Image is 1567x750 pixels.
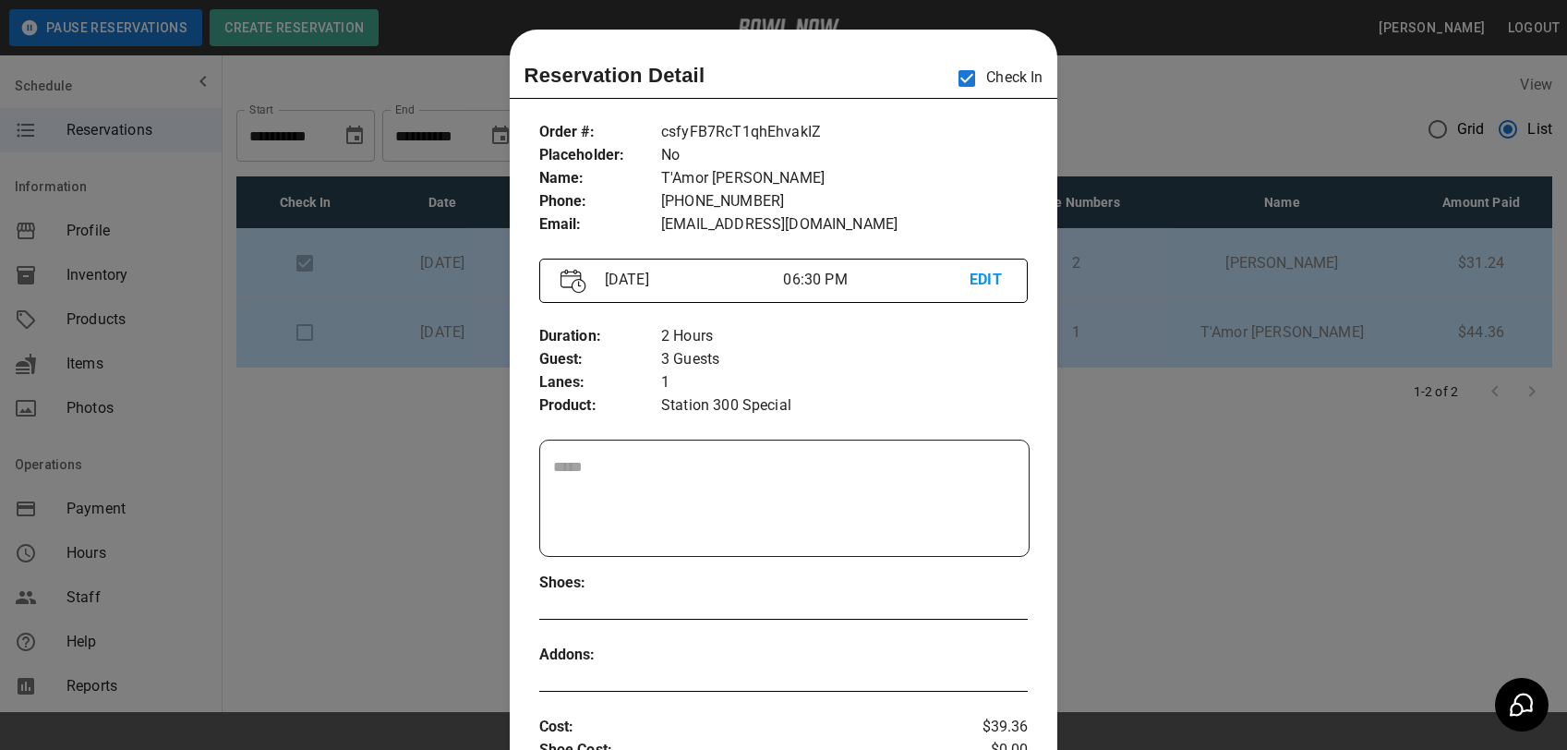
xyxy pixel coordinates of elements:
p: Check In [947,59,1043,98]
p: Guest : [539,348,661,371]
p: $39.36 [946,716,1028,739]
p: No [661,144,1028,167]
p: Product : [539,394,661,417]
p: T'Amor [PERSON_NAME] [661,167,1028,190]
p: Name : [539,167,661,190]
p: Shoes : [539,572,661,595]
p: Phone : [539,190,661,213]
p: [PHONE_NUMBER] [661,190,1028,213]
p: Placeholder : [539,144,661,167]
img: Vector [561,269,586,294]
p: 06:30 PM [783,269,970,291]
p: Addons : [539,644,661,667]
p: EDIT [970,269,1006,292]
p: Email : [539,213,661,236]
p: 2 Hours [661,325,1028,348]
p: 3 Guests [661,348,1028,371]
p: Order # : [539,121,661,144]
p: [DATE] [597,269,784,291]
p: Reservation Detail [524,60,705,91]
p: Station 300 Special [661,394,1028,417]
p: Cost : [539,716,947,739]
p: Lanes : [539,371,661,394]
p: [EMAIL_ADDRESS][DOMAIN_NAME] [661,213,1028,236]
p: Duration : [539,325,661,348]
p: csfyFB7RcT1qhEhvakIZ [661,121,1028,144]
p: 1 [661,371,1028,394]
